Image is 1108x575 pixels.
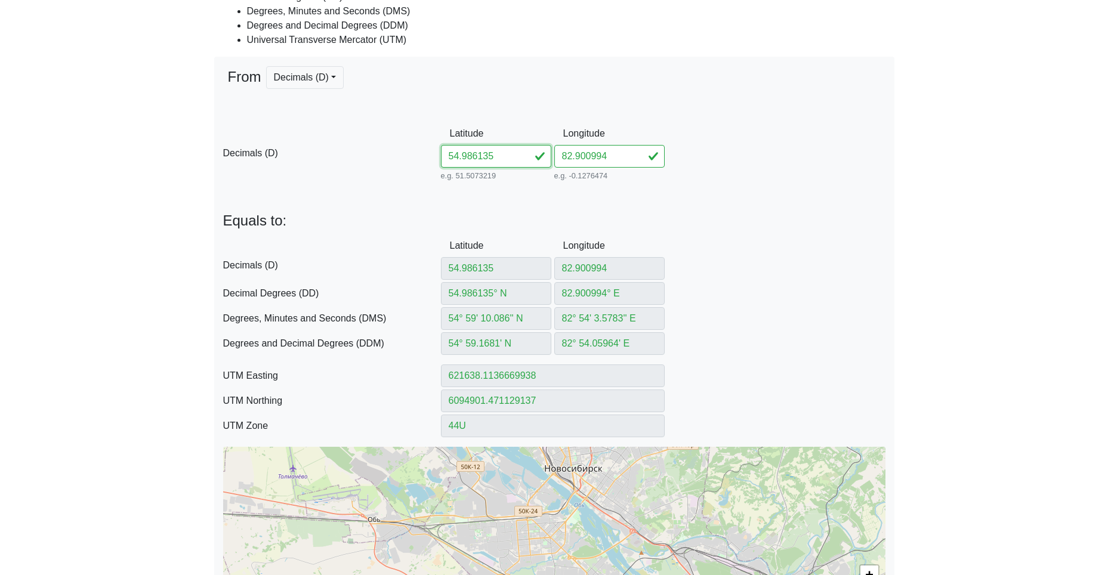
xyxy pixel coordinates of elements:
[441,234,478,257] label: Latitude
[214,389,441,412] label: UTM Northing
[223,258,441,273] span: Decimals (D)
[214,364,441,387] label: UTM Easting
[441,170,551,181] small: e.g. 51.5073219
[223,212,885,230] p: Equals to:
[247,33,885,47] li: Universal Transverse Mercator (UTM)
[554,234,591,257] label: Longitude
[441,122,478,145] label: Latitude
[554,170,665,181] small: e.g. -0.1276474
[247,4,885,18] li: Degrees, Minutes and Seconds (DMS)
[223,146,441,160] span: Decimals (D)
[223,336,441,351] span: Degrees and Decimal Degrees (DDM)
[247,18,885,33] li: Degrees and Decimal Degrees (DDM)
[228,66,261,118] span: From
[223,311,441,326] span: Degrees, Minutes and Seconds (DMS)
[266,66,344,89] button: Decimals (D)
[214,415,441,437] label: UTM Zone
[554,122,591,145] label: Longitude
[223,286,441,301] span: Decimal Degrees (DD)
